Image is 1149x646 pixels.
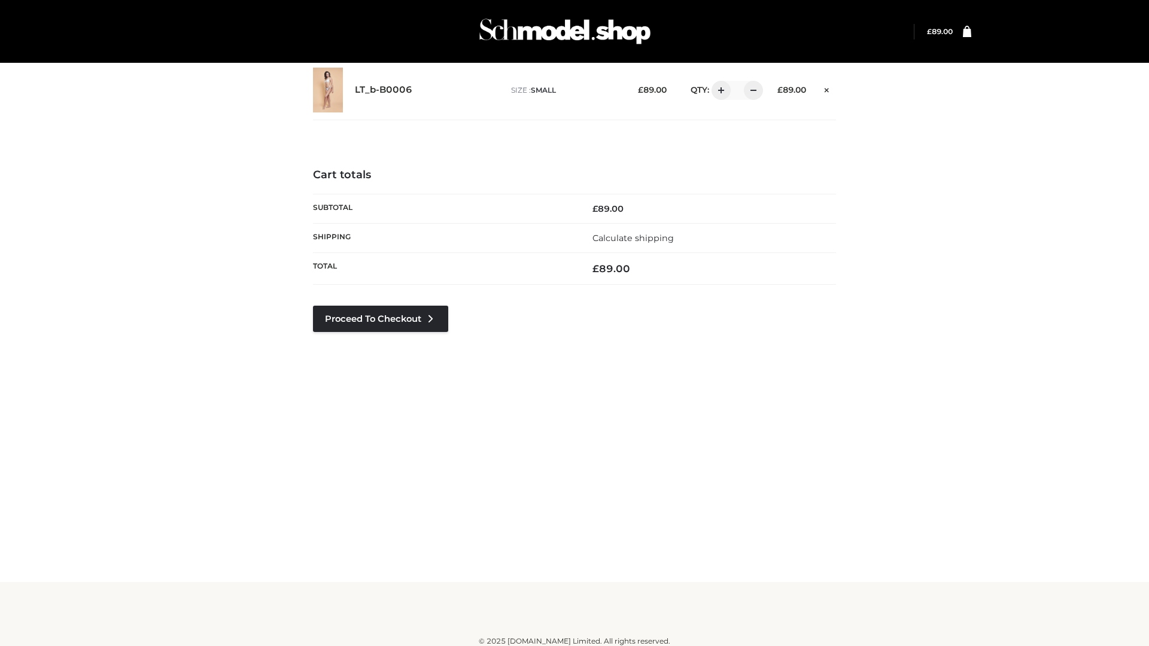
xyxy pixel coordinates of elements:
a: £89.00 [927,27,953,36]
span: £ [592,203,598,214]
span: SMALL [531,86,556,95]
th: Shipping [313,223,574,252]
a: LT_b-B0006 [355,84,412,96]
span: £ [638,85,643,95]
th: Total [313,253,574,285]
h4: Cart totals [313,169,836,182]
bdi: 89.00 [592,263,630,275]
bdi: 89.00 [927,27,953,36]
th: Subtotal [313,194,574,223]
a: Calculate shipping [592,233,674,243]
span: £ [927,27,932,36]
p: size : [511,85,619,96]
bdi: 89.00 [638,85,667,95]
bdi: 89.00 [592,203,624,214]
a: Remove this item [818,81,836,96]
bdi: 89.00 [777,85,806,95]
div: QTY: [679,81,759,100]
img: Schmodel Admin 964 [475,8,655,55]
span: £ [777,85,783,95]
span: £ [592,263,599,275]
a: Proceed to Checkout [313,306,448,332]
